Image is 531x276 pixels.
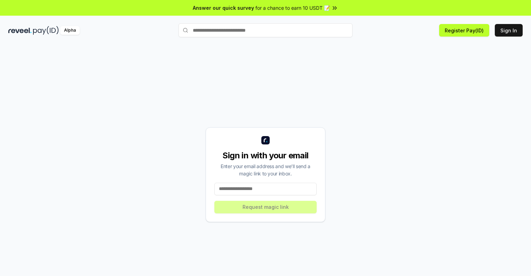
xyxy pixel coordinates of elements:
img: pay_id [33,26,59,35]
div: Alpha [60,26,80,35]
span: Answer our quick survey [193,4,254,11]
span: for a chance to earn 10 USDT 📝 [255,4,330,11]
div: Sign in with your email [214,150,317,161]
div: Enter your email address and we’ll send a magic link to your inbox. [214,163,317,177]
img: logo_small [261,136,270,144]
button: Register Pay(ID) [439,24,489,37]
img: reveel_dark [8,26,32,35]
button: Sign In [495,24,523,37]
